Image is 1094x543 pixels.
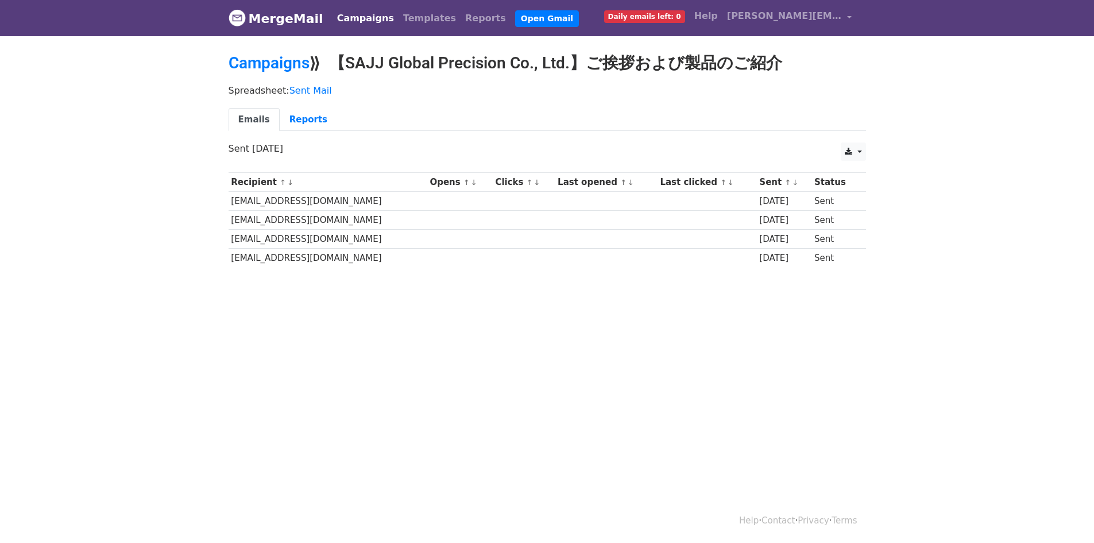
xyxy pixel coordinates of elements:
[399,7,461,30] a: Templates
[289,85,332,96] a: Sent Mail
[759,252,809,265] div: [DATE]
[229,143,866,155] p: Sent [DATE]
[811,211,859,230] td: Sent
[604,10,685,23] span: Daily emails left: 0
[229,230,427,249] td: [EMAIL_ADDRESS][DOMAIN_NAME]
[493,173,555,192] th: Clicks
[811,173,859,192] th: Status
[461,7,511,30] a: Reports
[811,249,859,268] td: Sent
[463,178,470,187] a: ↑
[759,233,809,246] div: [DATE]
[722,5,857,32] a: [PERSON_NAME][EMAIL_ADDRESS][DOMAIN_NAME]
[784,178,791,187] a: ↑
[229,249,427,268] td: [EMAIL_ADDRESS][DOMAIN_NAME]
[229,84,866,97] p: Spreadsheet:
[620,178,627,187] a: ↑
[229,6,323,30] a: MergeMail
[229,211,427,230] td: [EMAIL_ADDRESS][DOMAIN_NAME]
[280,178,286,187] a: ↑
[658,173,757,192] th: Last clicked
[229,108,280,132] a: Emails
[229,173,427,192] th: Recipient
[628,178,634,187] a: ↓
[534,178,540,187] a: ↓
[600,5,690,28] a: Daily emails left: 0
[832,515,857,526] a: Terms
[287,178,293,187] a: ↓
[515,10,579,27] a: Open Gmail
[761,515,795,526] a: Contact
[471,178,477,187] a: ↓
[527,178,533,187] a: ↑
[757,173,812,192] th: Sent
[720,178,726,187] a: ↑
[811,192,859,211] td: Sent
[739,515,759,526] a: Help
[427,173,493,192] th: Opens
[229,53,866,73] h2: ⟫ 【SAJJ Global Precision Co., Ltd.】ご挨拶および製品のご紹介
[280,108,337,132] a: Reports
[811,230,859,249] td: Sent
[229,53,310,72] a: Campaigns
[727,9,842,23] span: [PERSON_NAME][EMAIL_ADDRESS][DOMAIN_NAME]
[229,192,427,211] td: [EMAIL_ADDRESS][DOMAIN_NAME]
[333,7,399,30] a: Campaigns
[798,515,829,526] a: Privacy
[690,5,722,28] a: Help
[759,195,809,208] div: [DATE]
[555,173,657,192] th: Last opened
[728,178,734,187] a: ↓
[229,9,246,26] img: MergeMail logo
[792,178,798,187] a: ↓
[759,214,809,227] div: [DATE]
